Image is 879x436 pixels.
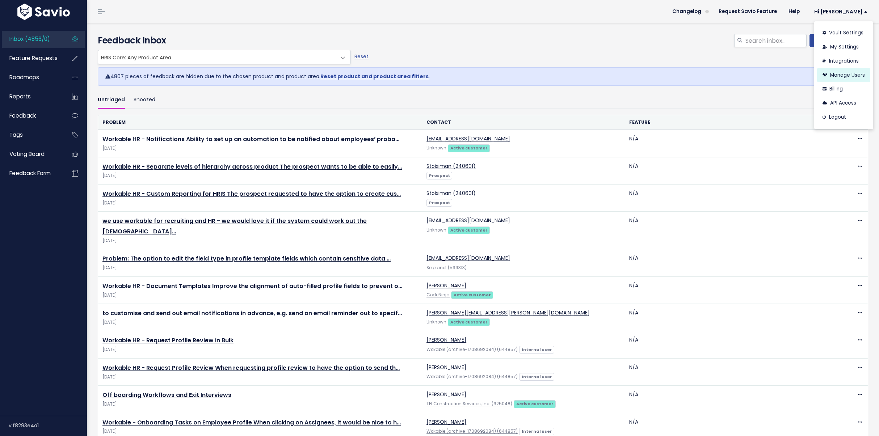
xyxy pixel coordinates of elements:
[426,428,518,434] a: Wokable (archive-1708692084) (644857)
[102,364,400,372] a: Workable HR - Request Profile Review When requesting profile review to have the option to send th…
[9,35,50,43] span: Inbox (4856/0)
[426,336,466,343] a: [PERSON_NAME]
[450,145,488,151] strong: Active customer
[806,6,873,17] a: Hi [PERSON_NAME]
[426,135,510,142] a: [EMAIL_ADDRESS][DOMAIN_NAME]
[102,264,418,272] span: [DATE]
[102,401,418,408] span: [DATE]
[2,69,60,86] a: Roadmaps
[783,6,806,17] a: Help
[814,21,873,129] div: Hi [PERSON_NAME]
[426,227,446,233] span: Unknown
[102,237,418,245] span: [DATE]
[422,115,624,130] th: Contact
[320,73,429,80] a: Reset product and product area filters
[9,93,31,100] span: Reports
[426,254,510,262] a: [EMAIL_ADDRESS][DOMAIN_NAME]
[448,144,490,151] a: Active customer
[9,73,39,81] span: Roadmaps
[448,226,490,233] a: Active customer
[817,96,870,110] a: API Access
[817,54,870,68] a: Integrations
[514,400,556,407] a: Active customer
[817,26,870,40] a: Vault Settings
[426,190,476,197] a: Stoiximan (240601)
[426,199,452,206] a: Prospect
[426,145,446,151] span: Unknown
[9,54,58,62] span: Feature Requests
[625,304,827,331] td: N/A
[451,291,493,298] a: Active customer
[98,67,868,86] div: 4807 pieces of feedback are hidden due to the chosen product and product area. .
[426,172,452,179] a: Prospect
[102,391,231,399] a: Off boarding Workflows and Exit Interviews
[2,107,60,124] a: Feedback
[102,319,418,326] span: [DATE]
[9,112,36,119] span: Feedback
[16,4,72,20] img: logo-white.9d6f32f41409.svg
[98,50,351,64] span: HRIS Core: Any Product Area
[426,162,476,170] a: Stoiximan (240601)
[817,40,870,54] a: My Settings
[625,115,827,130] th: Feature
[102,428,418,435] span: [DATE]
[814,9,867,14] span: Hi [PERSON_NAME]
[102,309,402,317] a: to customise and send out email notifications in advance, e.g. send an email reminder out to specif…
[516,401,554,407] strong: Active customer
[134,92,155,109] a: Snoozed
[2,50,60,67] a: Feature Requests
[426,347,518,352] a: Wokable (archive-1708692084) (644857)
[2,165,60,182] a: Feedback form
[817,82,870,96] a: Billing
[2,146,60,162] a: Voting Board
[426,309,590,316] a: [PERSON_NAME][EMAIL_ADDRESS][PERSON_NAME][DOMAIN_NAME]
[429,173,450,178] strong: Prospect
[102,346,418,354] span: [DATE]
[519,346,554,353] a: Internal user
[426,282,466,289] a: [PERSON_NAME]
[102,172,418,179] span: [DATE]
[809,34,868,47] a: New Feedback
[450,319,488,325] strong: Active customer
[448,318,490,325] a: Active customer
[98,34,868,47] h4: Feedback Inbox
[519,427,554,435] a: Internal user
[102,292,418,299] span: [DATE]
[625,157,827,184] td: N/A
[102,145,418,152] span: [DATE]
[625,184,827,211] td: N/A
[102,418,401,427] a: Workable - Onboarding Tasks on Employee Profile When clicking on Assignees, it would be nice to h…
[625,386,827,413] td: N/A
[98,115,422,130] th: Problem
[426,374,518,380] a: Wokable (archive-1708692084) (644857)
[2,127,60,143] a: Tags
[426,364,466,371] a: [PERSON_NAME]
[426,265,467,271] a: Solplanet (599313)
[454,292,491,298] strong: Active customer
[426,292,450,298] a: CodeNinja
[102,217,367,236] a: we use workable for recruiting and HR - we would love it if the system could work out the [DEMOGR...
[102,336,234,344] a: Workable HR - Request Profile Review in Bulk
[745,34,807,47] input: Search inbox...
[625,249,827,276] td: N/A
[426,401,512,407] a: TEI Construction Services, Inc. (625048)
[450,227,488,233] strong: Active customer
[522,428,552,434] strong: Internal user
[426,391,466,398] a: [PERSON_NAME]
[102,199,418,207] span: [DATE]
[625,331,827,358] td: N/A
[625,358,827,385] td: N/A
[625,130,827,157] td: N/A
[9,416,87,435] div: v.f8293e4a1
[102,135,399,143] a: Workable HR - Notifications Ability to set up an automation to be notified about employees’ proba…
[522,347,552,352] strong: Internal user
[713,6,783,17] a: Request Savio Feature
[102,254,391,263] a: Problem: The option to edit the field type in profile template fields which contain sensitive data …
[625,212,827,249] td: N/A
[625,276,827,304] td: N/A
[426,319,446,325] span: Unknown
[102,373,418,381] span: [DATE]
[519,373,554,380] a: Internal user
[426,418,466,426] a: [PERSON_NAME]
[522,374,552,380] strong: Internal user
